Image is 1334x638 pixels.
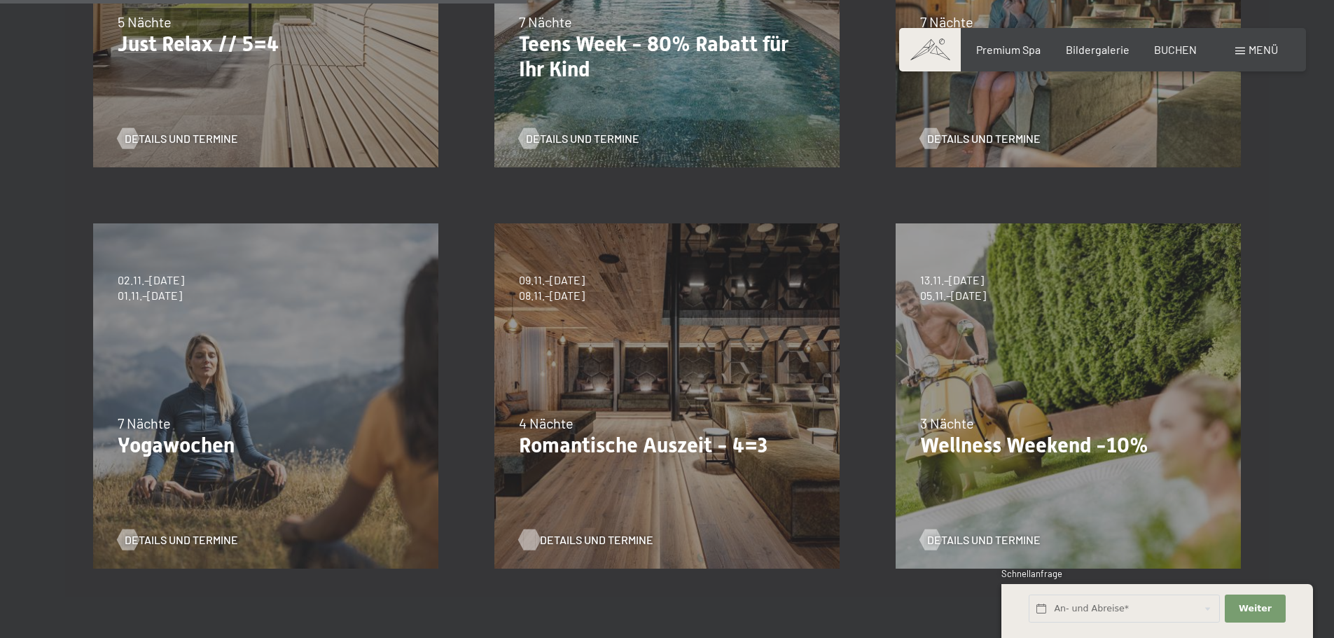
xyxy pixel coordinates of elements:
span: 01.11.–[DATE] [118,288,184,303]
span: 13.11.–[DATE] [920,272,986,288]
a: Details und Termine [920,532,1041,548]
span: Details und Termine [526,131,639,146]
a: Premium Spa [976,43,1041,56]
span: 7 Nächte [118,415,171,431]
span: 02.11.–[DATE] [118,272,184,288]
span: Details und Termine [125,131,238,146]
span: 4 Nächte [519,415,574,431]
span: Details und Termine [540,532,653,548]
span: Details und Termine [927,532,1041,548]
p: Wellness Weekend -10% [920,433,1216,458]
a: Details und Termine [519,131,639,146]
span: 08.11.–[DATE] [519,288,585,303]
a: Details und Termine [118,532,238,548]
p: Yogawochen [118,433,414,458]
a: Details und Termine [519,532,639,548]
span: 05.11.–[DATE] [920,288,986,303]
a: Details und Termine [920,131,1041,146]
p: Teens Week - 80% Rabatt für Ihr Kind [519,32,815,82]
span: 7 Nächte [920,13,973,30]
span: Weiter [1239,602,1272,615]
span: 3 Nächte [920,415,974,431]
a: Bildergalerie [1066,43,1130,56]
a: Details und Termine [118,131,238,146]
button: Weiter [1225,595,1285,623]
span: 09.11.–[DATE] [519,272,585,288]
span: 7 Nächte [519,13,572,30]
span: Schnellanfrage [1001,568,1062,579]
p: Romantische Auszeit - 4=3 [519,433,815,458]
span: Details und Termine [125,532,238,548]
span: Details und Termine [927,131,1041,146]
span: Menü [1249,43,1278,56]
a: BUCHEN [1154,43,1197,56]
span: 5 Nächte [118,13,172,30]
p: Just Relax // 5=4 [118,32,414,57]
